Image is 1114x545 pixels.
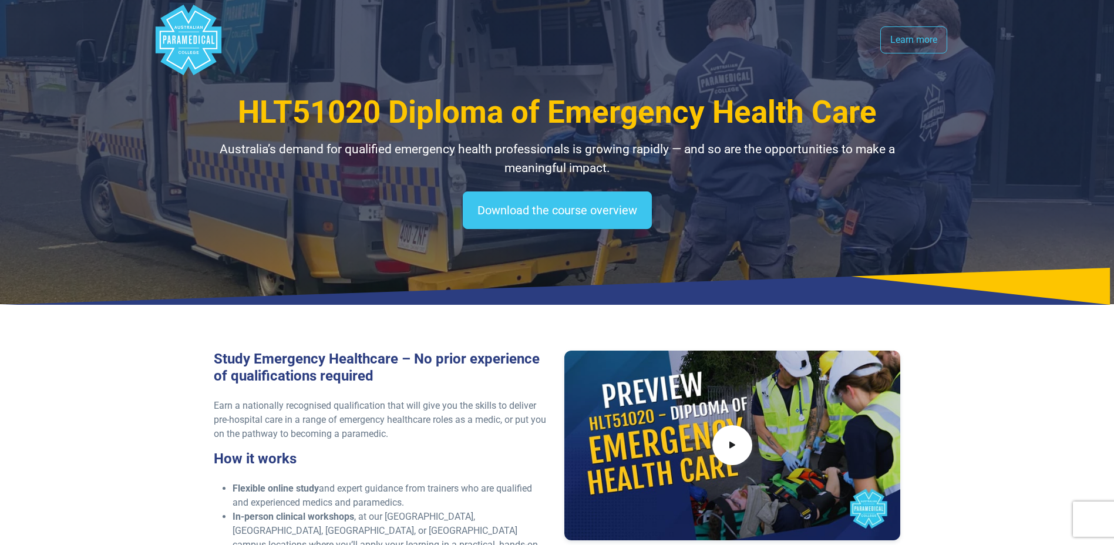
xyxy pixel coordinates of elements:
[214,450,550,467] h3: How it works
[463,191,652,229] a: Download the course overview
[238,94,877,130] span: HLT51020 Diploma of Emergency Health Care
[233,482,550,510] li: and expert guidance from trainers who are qualified and experienced medics and paramedics.
[153,5,224,75] div: Australian Paramedical College
[214,399,550,441] p: Earn a nationally recognised qualification that will give you the skills to deliver pre-hospital ...
[233,511,354,522] strong: In-person clinical workshops
[214,351,550,385] h3: Study Emergency Healthcare – No prior experience of qualifications required
[214,140,901,177] p: Australia’s demand for qualified emergency health professionals is growing rapidly — and so are t...
[233,483,319,494] strong: Flexible online study
[880,26,947,53] a: Learn more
